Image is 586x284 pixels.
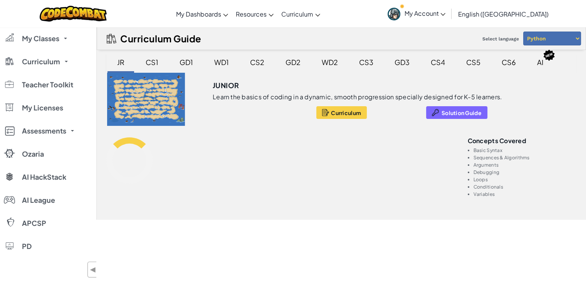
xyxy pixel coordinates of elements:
div: AI [529,53,551,71]
span: Resources [236,10,267,18]
div: CS1 [138,53,166,71]
li: Sequences & Algorithms [474,155,577,160]
div: WD1 [207,53,237,71]
img: IconCurriculumGuide.svg [107,34,116,43]
img: avatar [388,8,400,20]
span: AI League [22,197,55,204]
span: Curriculum [331,110,361,116]
h3: Junior [213,80,239,91]
img: CodeCombat logo [40,6,107,22]
span: Solution Guide [442,110,482,116]
h3: Concepts covered [468,137,577,144]
div: WD2 [314,53,346,71]
span: My Dashboards [176,10,221,18]
img: IconNew.svg [543,49,555,61]
li: Loops [474,177,577,182]
div: CS4 [423,53,453,71]
a: Curriculum [277,3,324,24]
a: My Dashboards [172,3,232,24]
a: Resources [232,3,277,24]
a: My Account [384,2,449,26]
span: Teacher Toolkit [22,81,73,88]
div: CS2 [242,53,272,71]
span: Curriculum [22,58,60,65]
a: English ([GEOGRAPHIC_DATA]) [454,3,552,24]
div: GD3 [387,53,417,71]
h2: Curriculum Guide [120,33,201,44]
li: Conditionals [474,184,577,189]
span: Select language [479,33,522,45]
button: Curriculum [316,106,367,119]
span: Curriculum [281,10,313,18]
div: CS6 [494,53,524,71]
div: GD2 [278,53,308,71]
li: Arguments [474,162,577,167]
li: Basic Syntax [474,148,577,153]
div: CS5 [458,53,488,71]
div: JR [109,53,132,71]
span: ◀ [90,264,96,275]
span: AI HackStack [22,174,66,180]
span: Assessments [22,127,66,134]
span: Ozaria [22,150,44,157]
li: Variables [474,192,577,197]
span: My Classes [22,35,59,42]
p: Learn the basics of coding in a dynamic, smooth progression specially designed for K-5 learners. [213,93,502,101]
div: GD1 [172,53,201,71]
span: English ([GEOGRAPHIC_DATA]) [458,10,548,18]
span: My Licenses [22,104,63,111]
button: Solution Guide [426,106,487,119]
span: My Account [404,9,445,17]
li: Debugging [474,170,577,175]
div: CS3 [351,53,381,71]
